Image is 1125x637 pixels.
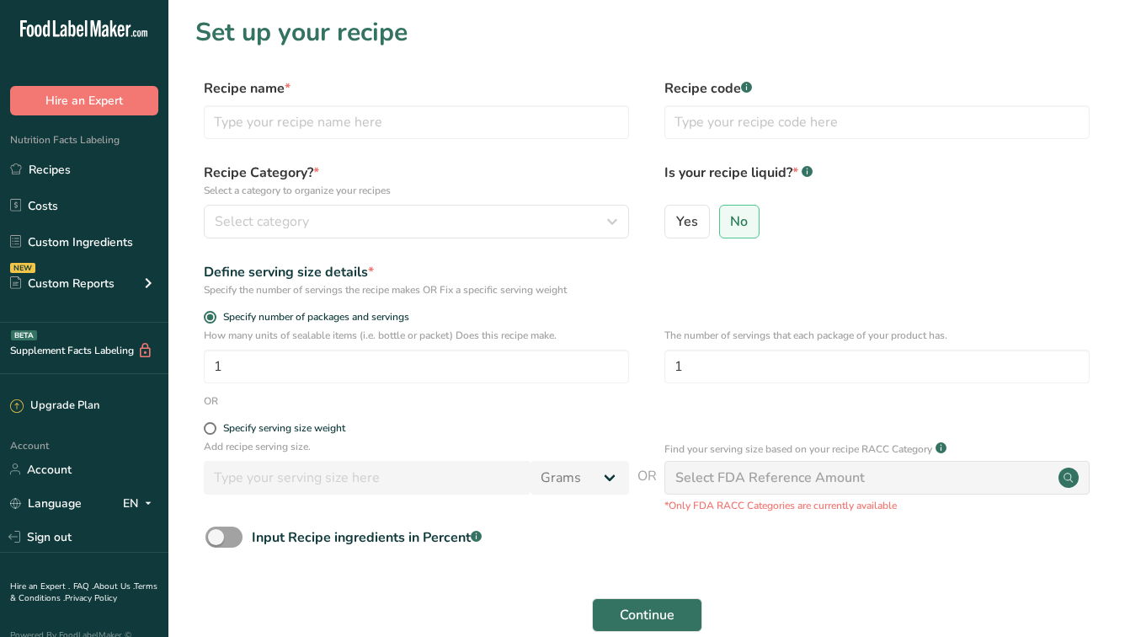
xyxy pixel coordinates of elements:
[204,262,629,282] div: Define serving size details
[204,328,629,343] p: How many units of sealable items (i.e. bottle or packet) Does this recipe make.
[675,468,865,488] div: Select FDA Reference Amount
[592,598,702,632] button: Continue
[664,442,932,457] p: Find your serving size based on your recipe RACC Category
[204,461,531,495] input: Type your serving size here
[620,605,674,625] span: Continue
[204,163,629,198] label: Recipe Category?
[10,275,115,292] div: Custom Reports
[204,393,218,409] div: OR
[123,493,158,513] div: EN
[10,263,35,273] div: NEW
[204,439,629,454] p: Add recipe serving size.
[216,311,409,324] span: Specify number of packages and servings
[10,398,99,415] div: Upgrade Plan
[204,183,629,198] p: Select a category to organize your recipes
[10,581,157,604] a: Terms & Conditions .
[195,13,1098,51] h1: Set up your recipe
[10,86,158,115] button: Hire an Expert
[664,498,1090,513] p: *Only FDA RACC Categories are currently available
[10,489,82,518] a: Language
[11,330,37,340] div: BETA
[93,581,134,592] a: About Us .
[664,105,1090,139] input: Type your recipe code here
[637,466,657,513] span: OR
[676,213,698,230] span: Yes
[730,213,748,230] span: No
[73,581,93,592] a: FAQ .
[223,422,345,435] div: Specify serving size weight
[664,163,1090,198] label: Is your recipe liquid?
[10,581,70,592] a: Hire an Expert .
[65,592,117,604] a: Privacy Policy
[204,282,629,297] div: Specify the number of servings the recipe makes OR Fix a specific serving weight
[664,78,1090,99] label: Recipe code
[252,527,482,548] div: Input Recipe ingredients in Percent
[204,78,629,99] label: Recipe name
[664,328,1090,343] p: The number of servings that each package of your product has.
[204,105,629,139] input: Type your recipe name here
[204,205,629,238] button: Select category
[215,211,309,232] span: Select category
